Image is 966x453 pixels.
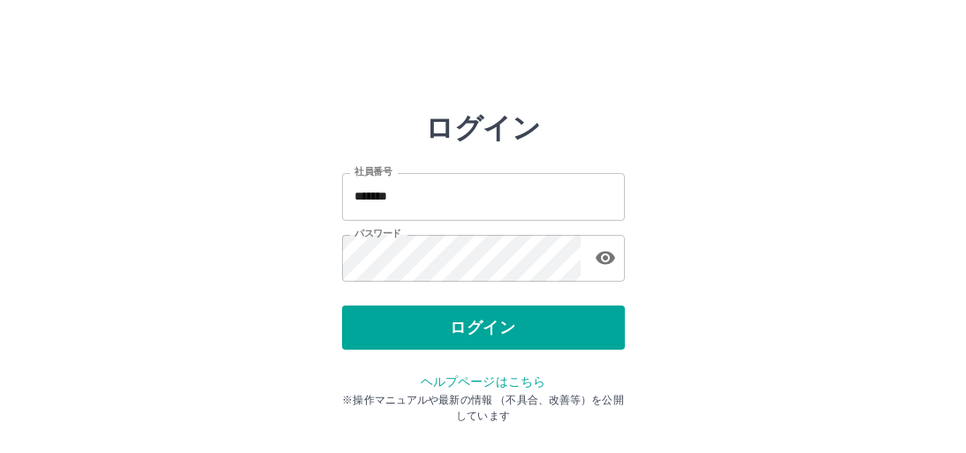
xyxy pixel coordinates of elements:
button: ログイン [342,306,625,350]
label: パスワード [354,227,401,240]
h2: ログイン [425,111,541,145]
a: ヘルプページはこちら [421,374,545,389]
p: ※操作マニュアルや最新の情報 （不具合、改善等）を公開しています [342,392,625,424]
label: 社員番号 [354,165,392,178]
